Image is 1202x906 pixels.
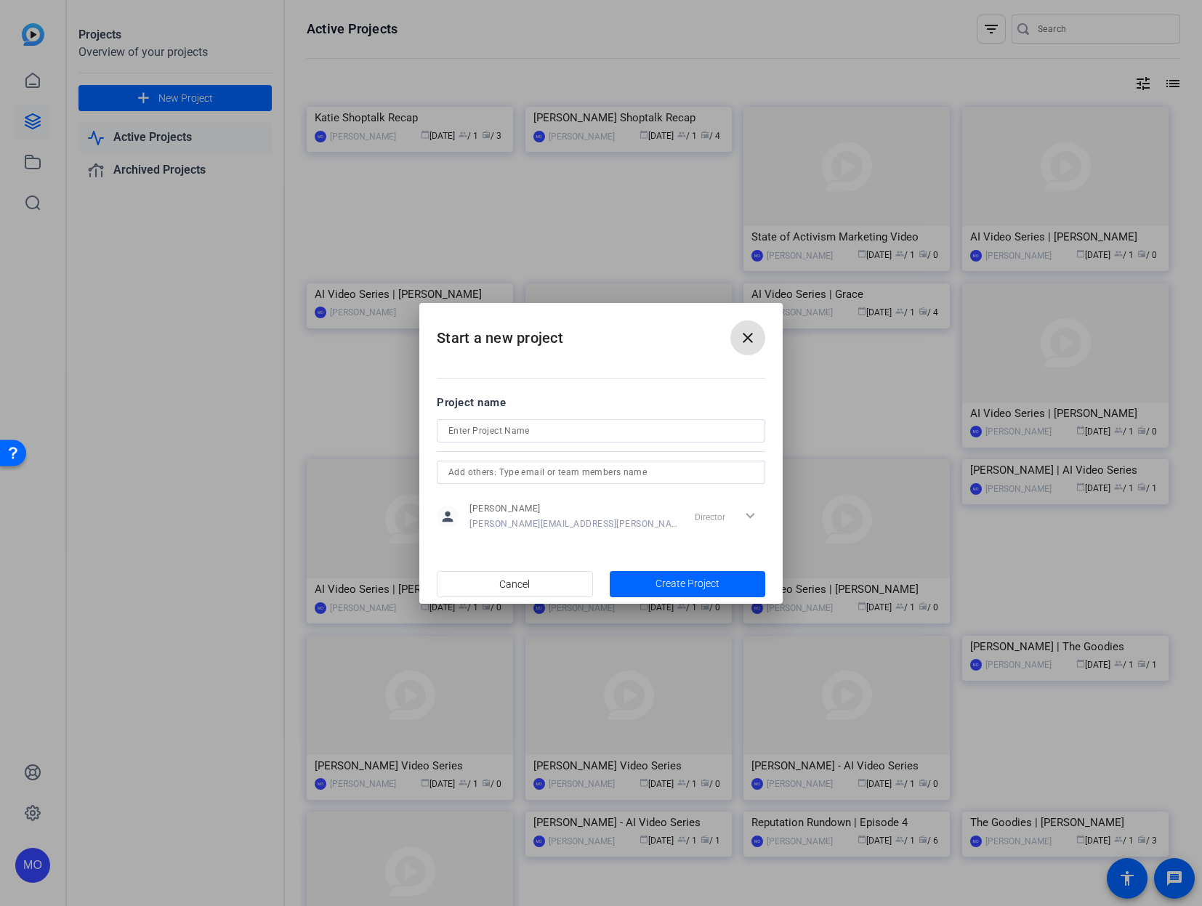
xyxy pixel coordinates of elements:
button: Cancel [437,571,593,597]
mat-icon: close [739,329,757,347]
mat-icon: person [437,506,459,527]
span: [PERSON_NAME][EMAIL_ADDRESS][PERSON_NAME][DOMAIN_NAME] [469,518,678,530]
button: Create Project [610,571,766,597]
div: Project name [437,395,765,410]
span: Cancel [499,570,530,598]
h2: Start a new project [419,303,783,362]
input: Add others: Type email or team members name [448,464,754,481]
span: [PERSON_NAME] [469,503,678,514]
span: Create Project [656,576,719,591]
input: Enter Project Name [448,422,754,440]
